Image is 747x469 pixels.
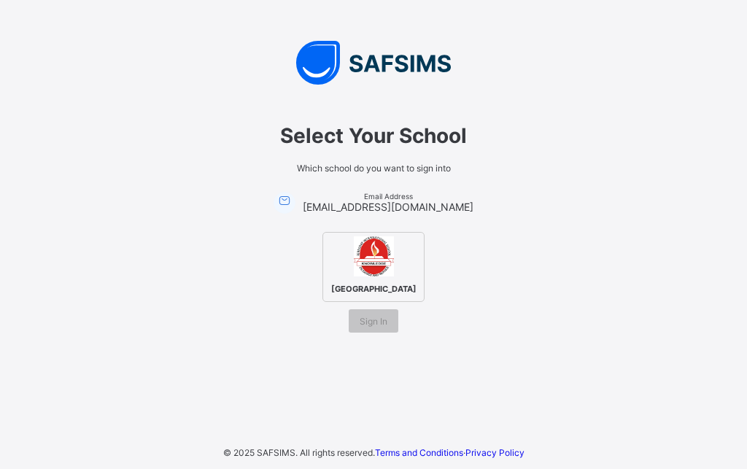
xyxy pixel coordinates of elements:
[465,447,525,458] a: Privacy Policy
[303,201,473,213] span: [EMAIL_ADDRESS][DOMAIN_NAME]
[354,236,394,276] img: FERSCOAT INTERNATIONAL SCHOOL
[223,447,375,458] span: © 2025 SAFSIMS. All rights reserved.
[360,316,387,327] span: Sign In
[169,123,578,148] span: Select Your School
[169,163,578,174] span: Which school do you want to sign into
[375,447,525,458] span: ·
[303,192,473,201] span: Email Address
[155,41,592,85] img: SAFSIMS Logo
[375,447,463,458] a: Terms and Conditions
[328,280,420,298] span: [GEOGRAPHIC_DATA]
